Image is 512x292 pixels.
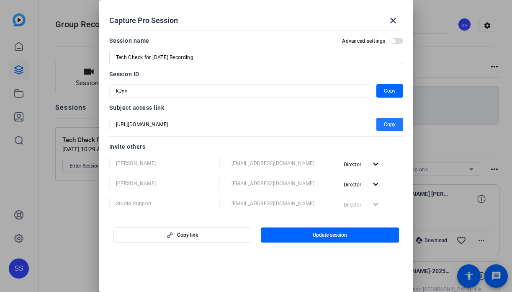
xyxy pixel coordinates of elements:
[344,162,361,168] span: Director
[116,52,396,62] input: Enter Session Name
[116,199,213,209] input: Name...
[370,179,381,190] mat-icon: expand_more
[116,86,365,96] input: Session OTP
[109,36,149,46] div: Session name
[344,182,361,188] span: Director
[116,119,365,129] input: Session OTP
[340,177,384,192] button: Director
[388,16,398,26] mat-icon: close
[384,86,396,96] span: Copy
[384,119,396,129] span: Copy
[342,38,385,44] h2: Advanced settings
[261,227,399,243] button: Update session
[113,227,252,243] button: Copy link
[376,118,403,131] button: Copy
[313,232,347,238] span: Update session
[116,158,213,168] input: Name...
[232,158,329,168] input: Email...
[109,142,403,152] div: Invite others
[177,232,198,238] span: Copy link
[340,157,384,172] button: Director
[232,199,329,209] input: Email...
[376,84,403,98] button: Copy
[116,178,213,189] input: Name...
[109,69,403,79] div: Session ID
[232,178,329,189] input: Email...
[370,159,381,170] mat-icon: expand_more
[109,103,403,113] div: Subject access link
[109,10,403,31] div: Capture Pro Session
